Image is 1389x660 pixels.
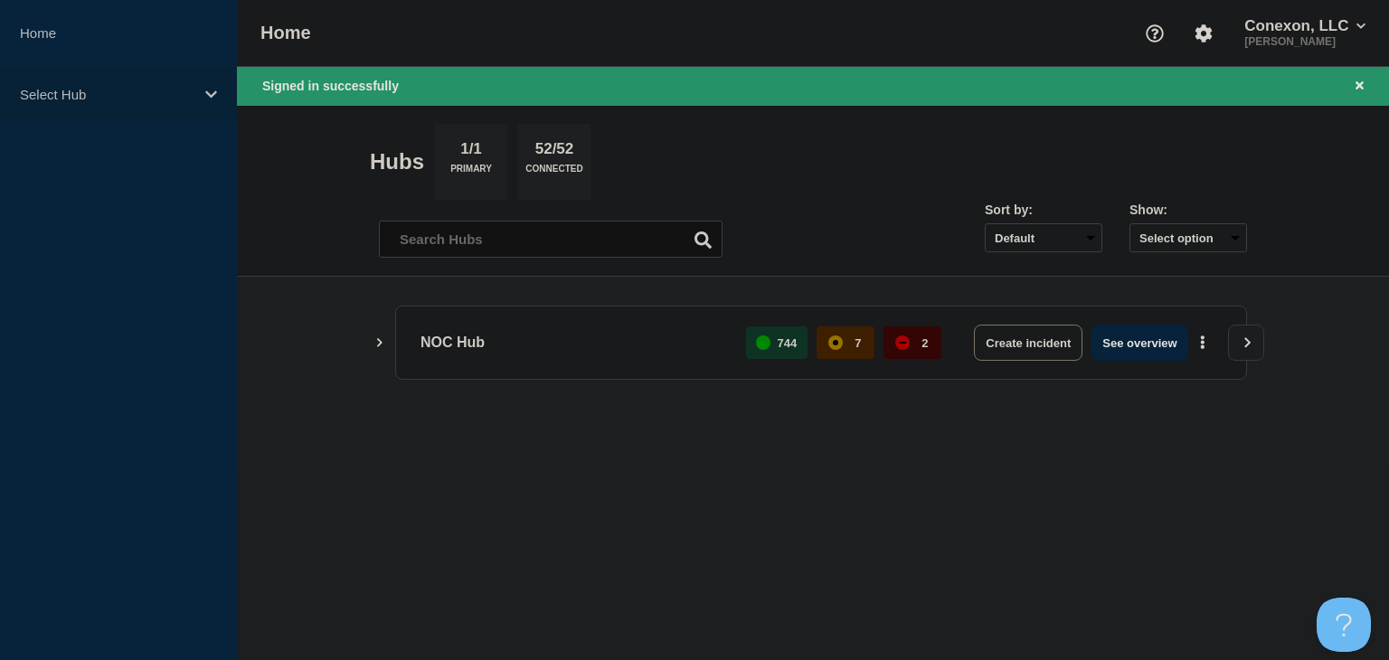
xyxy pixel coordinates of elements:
[450,164,492,183] p: Primary
[1191,326,1214,360] button: More actions
[370,149,424,174] h2: Hubs
[778,336,798,350] p: 744
[375,336,384,350] button: Show Connected Hubs
[1129,223,1247,252] button: Select option
[1091,325,1187,361] button: See overview
[974,325,1082,361] button: Create incident
[1129,203,1247,217] div: Show:
[1317,598,1371,652] iframe: Help Scout Beacon - Open
[260,23,311,43] h1: Home
[895,335,910,350] div: down
[1136,14,1174,52] button: Support
[985,223,1102,252] select: Sort by
[454,140,489,164] p: 1/1
[855,336,861,350] p: 7
[1241,17,1369,35] button: Conexon, LLC
[1348,76,1371,97] button: Close banner
[828,335,843,350] div: affected
[525,164,582,183] p: Connected
[1228,325,1264,361] button: View
[379,221,723,258] input: Search Hubs
[420,325,725,361] p: NOC Hub
[1185,14,1223,52] button: Account settings
[20,87,194,102] p: Select Hub
[262,79,399,93] span: Signed in successfully
[985,203,1102,217] div: Sort by:
[1241,35,1369,48] p: [PERSON_NAME]
[921,336,928,350] p: 2
[756,335,770,350] div: up
[528,140,581,164] p: 52/52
